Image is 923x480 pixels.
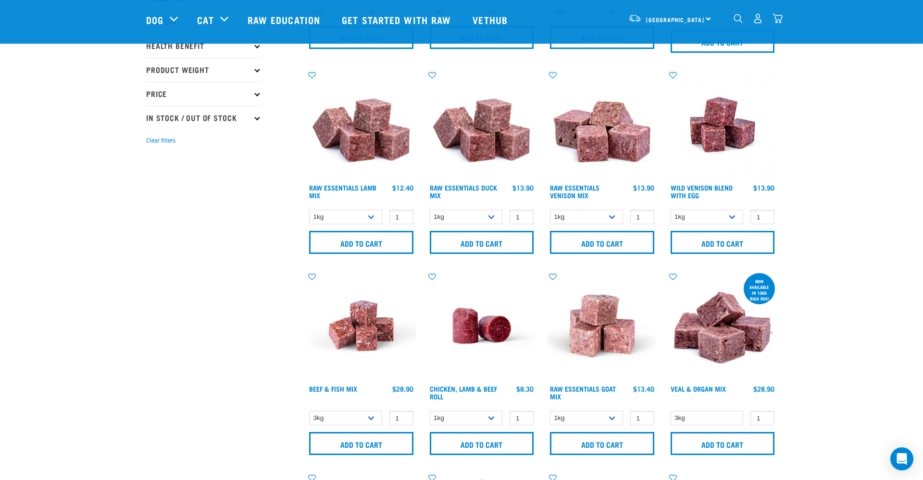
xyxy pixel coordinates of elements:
[430,231,534,254] input: Add to cart
[146,106,262,130] p: In Stock / Out Of Stock
[630,210,654,225] input: 1
[750,411,774,426] input: 1
[146,34,262,58] p: Health Benefit
[238,0,332,39] a: Raw Education
[510,411,534,426] input: 1
[668,271,777,380] img: 1158 Veal Organ Mix 01
[146,58,262,82] p: Product Weight
[548,271,657,380] img: Goat M Ix 38448
[197,12,213,27] a: Cat
[430,186,497,197] a: Raw Essentials Duck Mix
[671,186,733,197] a: Wild Venison Blend with Egg
[630,411,654,426] input: 1
[628,14,641,23] img: van-moving.png
[753,184,774,192] div: $13.90
[512,184,534,192] div: $13.90
[671,231,775,254] input: Add to cart
[753,385,774,393] div: $28.90
[744,274,775,306] div: now available in 10kg bulk box!
[550,186,599,197] a: Raw Essentials Venison Mix
[309,432,413,455] input: Add to cart
[633,385,654,393] div: $13.40
[309,387,357,390] a: Beef & Fish Mix
[550,231,654,254] input: Add to cart
[510,210,534,225] input: 1
[671,387,726,390] a: Veal & Organ Mix
[427,271,536,380] img: Raw Essentials Chicken Lamb Beef Bulk Minced Raw Dog Food Roll Unwrapped
[773,13,783,24] img: home-icon@2x.png
[548,70,657,179] img: 1113 RE Venison Mix 01
[516,385,534,393] div: $8.30
[427,70,536,179] img: ?1041 RE Lamb Mix 01
[309,231,413,254] input: Add to cart
[146,136,175,145] button: Clear filters
[332,0,463,39] a: Get started with Raw
[668,70,777,179] img: Venison Egg 1616
[389,210,413,225] input: 1
[389,411,413,426] input: 1
[753,13,763,24] img: user.png
[309,186,376,197] a: Raw Essentials Lamb Mix
[307,271,416,380] img: Beef Mackerel 1
[633,184,654,192] div: $13.90
[890,447,913,470] div: Open Intercom Messenger
[392,385,413,393] div: $28.90
[550,432,654,455] input: Add to cart
[146,12,163,27] a: Dog
[671,432,775,455] input: Add to cart
[734,14,743,23] img: home-icon-1@2x.png
[550,387,616,398] a: Raw Essentials Goat Mix
[392,184,413,192] div: $12.40
[646,18,704,21] span: [GEOGRAPHIC_DATA]
[430,387,497,398] a: Chicken, Lamb & Beef Roll
[430,432,534,455] input: Add to cart
[750,210,774,225] input: 1
[146,82,262,106] p: Price
[463,0,520,39] a: Vethub
[307,70,416,179] img: ?1041 RE Lamb Mix 01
